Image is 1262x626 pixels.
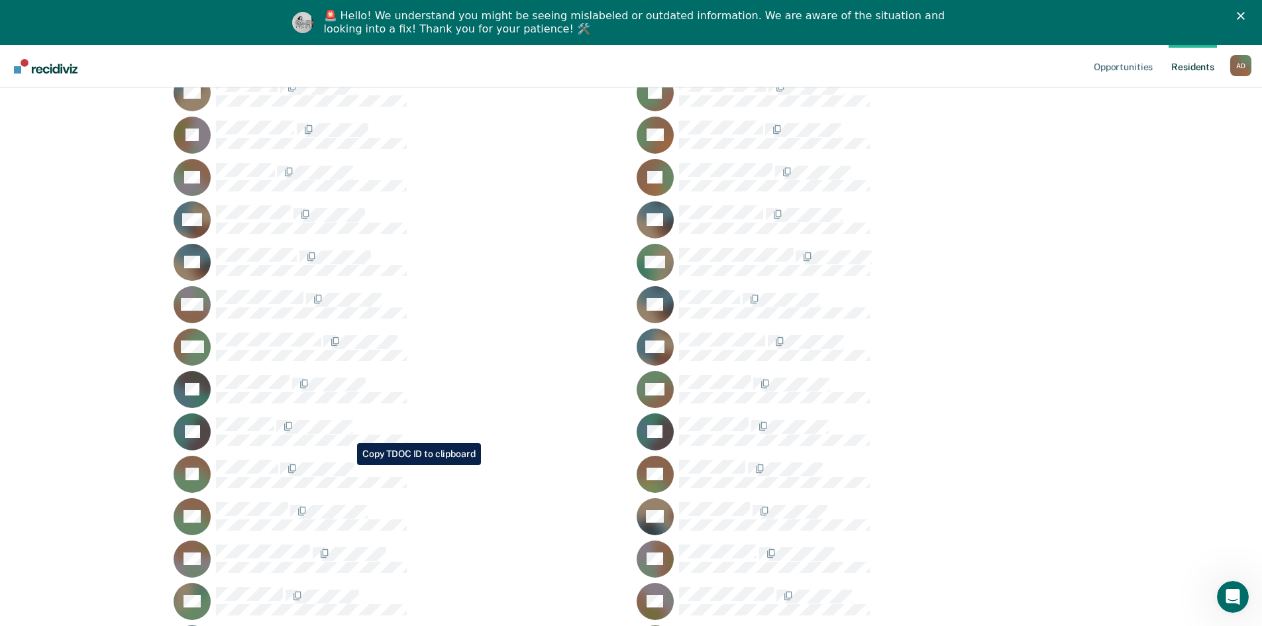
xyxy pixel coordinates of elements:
button: Profile dropdown button [1230,55,1251,76]
a: Residents [1169,45,1217,87]
img: Profile image for Kim [292,12,313,33]
div: A D [1230,55,1251,76]
div: Close [1237,12,1250,20]
img: Recidiviz [14,59,78,74]
iframe: Intercom live chat [1217,581,1249,613]
div: 🚨 Hello! We understand you might be seeing mislabeled or outdated information. We are aware of th... [324,9,949,36]
a: Opportunities [1091,45,1155,87]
